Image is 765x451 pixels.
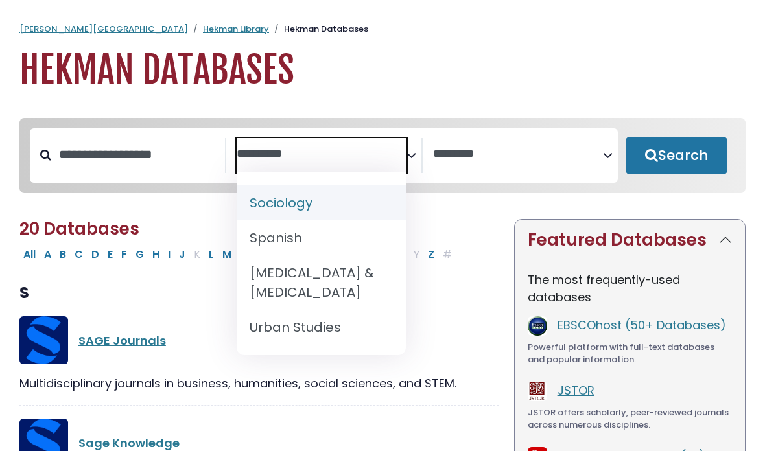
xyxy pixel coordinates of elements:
[528,271,732,306] p: The most frequently-used databases
[78,332,166,349] a: SAGE Journals
[19,284,499,303] h3: S
[19,246,40,263] button: All
[19,375,499,392] div: Multidisciplinary journals in business, humanities, social sciences, and STEM.
[19,246,457,262] div: Alpha-list to filter by first letter of database name
[19,23,188,35] a: [PERSON_NAME][GEOGRAPHIC_DATA]
[558,317,726,333] a: EBSCOhost (50+ Databases)
[51,144,225,165] input: Search database by title or keyword
[117,246,131,263] button: Filter Results F
[237,255,406,310] li: [MEDICAL_DATA] & [MEDICAL_DATA]
[19,23,746,36] nav: breadcrumb
[528,406,732,432] div: JSTOR offers scholarly, peer-reviewed journals across numerous disciplines.
[203,23,269,35] a: Hekman Library
[558,382,594,399] a: JSTOR
[19,49,746,92] h1: Hekman Databases
[132,246,148,263] button: Filter Results G
[56,246,70,263] button: Filter Results B
[78,435,180,451] a: Sage Knowledge
[71,246,87,263] button: Filter Results C
[19,118,746,193] nav: Search filters
[164,246,174,263] button: Filter Results I
[237,185,406,220] li: Sociology
[237,220,406,255] li: Spanish
[424,246,438,263] button: Filter Results Z
[218,246,235,263] button: Filter Results M
[237,148,406,161] textarea: Search
[104,246,117,263] button: Filter Results E
[175,246,189,263] button: Filter Results J
[205,246,218,263] button: Filter Results L
[148,246,163,263] button: Filter Results H
[88,246,103,263] button: Filter Results D
[237,310,406,345] li: Urban Studies
[433,148,603,161] textarea: Search
[19,217,139,240] span: 20 Databases
[269,23,368,36] li: Hekman Databases
[528,341,732,366] div: Powerful platform with full-text databases and popular information.
[515,220,745,260] button: Featured Databases
[40,246,55,263] button: Filter Results A
[626,137,727,174] button: Submit for Search Results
